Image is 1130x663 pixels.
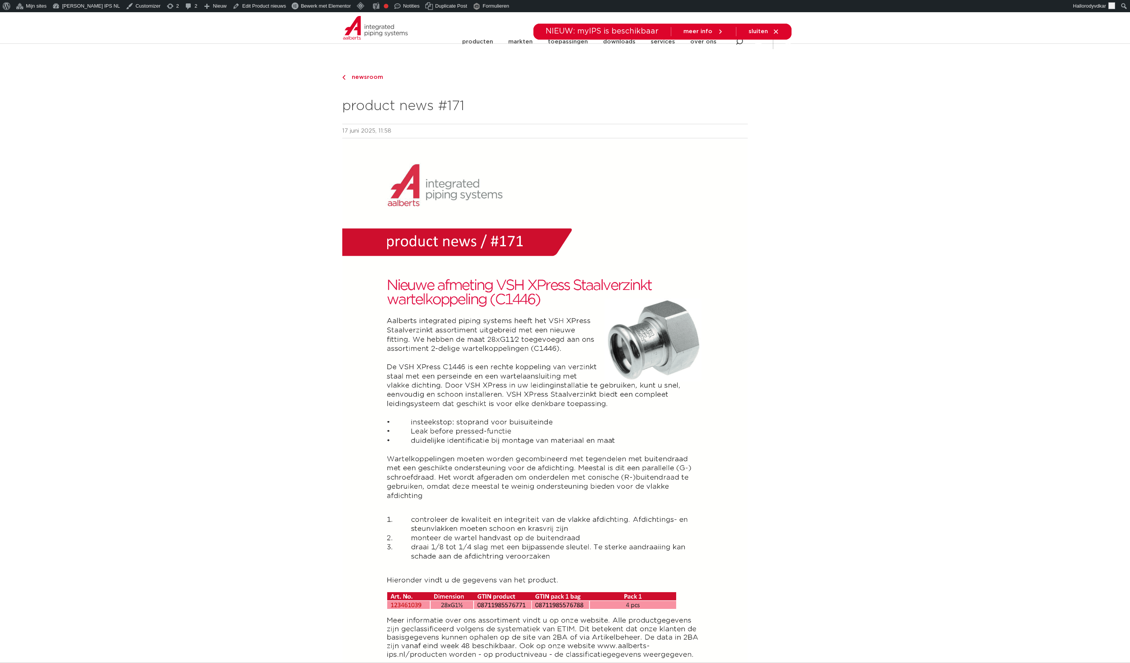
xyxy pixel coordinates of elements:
a: markten [508,27,533,56]
a: over ons [690,27,717,56]
span: newsroom [347,74,383,80]
nav: Menu [755,26,762,57]
img: chevron-right.svg [342,75,345,80]
time: 11:58 [378,128,391,134]
span: sluiten [749,29,768,34]
nav: Menu [462,27,717,56]
a: downloads [603,27,635,56]
span: NIEUW: myIPS is beschikbaar [546,27,659,35]
a: toepassingen [548,27,588,56]
span: Bewerk met Elementor [301,3,351,9]
time: 17 juni 2025 [342,128,375,134]
span: rodyvdkar [1084,3,1106,9]
div: Focus keyphrase niet ingevuld [384,4,388,8]
span: , [375,128,377,134]
a: newsroom [342,73,748,82]
a: producten [462,27,493,56]
a: services [651,27,675,56]
a: meer info [683,28,724,35]
a: sluiten [749,28,779,35]
h2: product news #171 [342,97,748,115]
span: meer info [683,29,712,34]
